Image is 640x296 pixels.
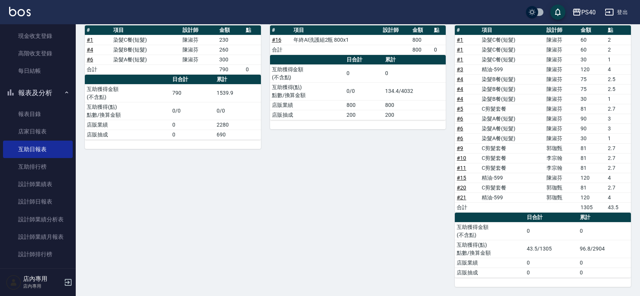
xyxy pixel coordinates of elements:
[579,55,606,64] td: 30
[545,133,579,143] td: 陳淑芬
[292,25,381,35] th: 項目
[606,133,631,143] td: 1
[345,82,384,100] td: 0/0
[217,35,244,45] td: 230
[85,75,261,140] table: a dense table
[606,183,631,193] td: 2.7
[579,94,606,104] td: 30
[3,123,73,140] a: 店家日報表
[606,74,631,84] td: 2.5
[244,64,261,74] td: 0
[480,153,545,163] td: C剪髮套餐
[383,110,446,120] td: 200
[579,124,606,133] td: 90
[270,45,292,55] td: 合計
[606,143,631,153] td: 2.7
[87,47,93,53] a: #4
[606,202,631,212] td: 43.5
[457,175,466,181] a: #15
[457,125,463,132] a: #6
[85,130,170,139] td: 店販抽成
[457,165,466,171] a: #11
[578,222,631,240] td: 0
[579,35,606,45] td: 60
[579,104,606,114] td: 81
[480,35,545,45] td: 染髮C餐(短髮)
[270,55,446,120] table: a dense table
[383,82,446,100] td: 134.4/4032
[3,175,73,193] a: 設計師業績表
[545,163,579,173] td: 李宗翰
[432,45,446,55] td: 0
[3,211,73,228] a: 設計師業績分析表
[525,240,578,258] td: 43.5/1305
[480,84,545,94] td: 染髮B餐(短髮)
[525,258,578,268] td: 0
[85,102,170,120] td: 互助獲得(點) 點數/換算金額
[457,56,463,63] a: #1
[3,246,73,263] a: 設計師排行榜
[579,183,606,193] td: 81
[85,64,111,74] td: 合計
[579,25,606,35] th: 金額
[215,120,261,130] td: 2280
[217,25,244,35] th: 金額
[579,45,606,55] td: 60
[3,27,73,45] a: 現金收支登錄
[9,7,31,16] img: Logo
[457,66,463,72] a: #3
[455,25,631,213] table: a dense table
[606,193,631,202] td: 4
[480,104,545,114] td: C剪髮套餐
[383,64,446,82] td: 0
[85,84,170,102] td: 互助獲得金額 (不含點)
[545,35,579,45] td: 陳淑芬
[545,153,579,163] td: 李宗翰
[6,275,21,290] img: Person
[606,25,631,35] th: 點
[457,145,463,151] a: #9
[578,240,631,258] td: 96.8/2904
[292,35,381,45] td: 年終AI洗護組2瓶 800x1
[270,25,446,55] table: a dense table
[606,84,631,94] td: 2.5
[411,35,432,45] td: 800
[215,130,261,139] td: 690
[111,25,181,35] th: 項目
[480,55,545,64] td: 染髮C餐(短髮)
[111,45,181,55] td: 染髮B餐(短髮)
[270,110,345,120] td: 店販抽成
[545,55,579,64] td: 陳淑芬
[111,35,181,45] td: 染髮C餐(短髮)
[432,25,446,35] th: 點
[215,102,261,120] td: 0/0
[602,5,631,19] button: 登出
[345,64,384,82] td: 0
[217,64,244,74] td: 790
[383,55,446,65] th: 累計
[525,213,578,222] th: 日合計
[606,153,631,163] td: 2.7
[345,100,384,110] td: 800
[3,83,73,103] button: 報表及分析
[480,25,545,35] th: 項目
[545,74,579,84] td: 陳淑芬
[545,183,579,193] td: 郭珈甄
[3,62,73,80] a: 每日結帳
[457,76,463,82] a: #4
[170,130,215,139] td: 0
[606,45,631,55] td: 2
[579,143,606,153] td: 81
[545,124,579,133] td: 陳淑芬
[525,222,578,240] td: 0
[480,143,545,153] td: C剪髮套餐
[87,37,93,43] a: #1
[581,8,596,17] div: PS40
[480,124,545,133] td: 染髮A餐(短髮)
[579,84,606,94] td: 75
[545,143,579,153] td: 郭珈甄
[579,193,606,202] td: 120
[181,45,217,55] td: 陳淑芬
[457,96,463,102] a: #4
[545,64,579,74] td: 陳淑芬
